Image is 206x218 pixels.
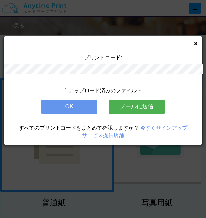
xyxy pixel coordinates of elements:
[140,125,187,131] a: 今すぐサインアップ
[19,125,139,131] span: すべてのプリントコードをまとめて確認しますか？
[41,100,97,114] button: OK
[82,132,124,138] a: サービス提供店舗
[109,100,165,114] button: メールに送信
[64,88,137,93] span: 1 アップロード済みのファイル
[84,55,122,60] span: プリントコード:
